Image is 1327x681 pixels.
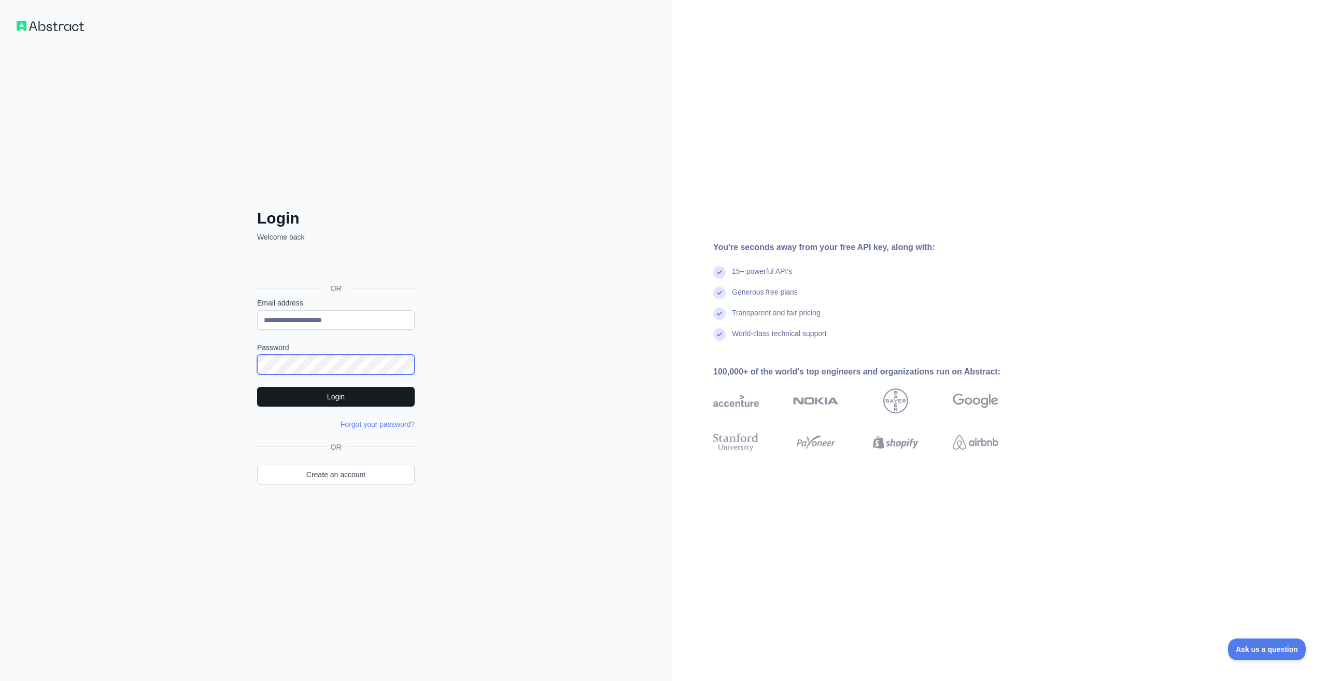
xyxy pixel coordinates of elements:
[732,328,827,349] div: World-class technical support
[327,442,346,452] span: OR
[252,254,418,276] iframe: Sign in with Google Button
[732,308,821,328] div: Transparent and fair pricing
[713,328,726,341] img: check mark
[713,431,759,454] img: stanford university
[732,266,792,287] div: 15+ powerful API's
[713,308,726,320] img: check mark
[257,342,415,353] label: Password
[793,431,839,454] img: payoneer
[953,388,998,413] img: google
[953,431,998,454] img: airbnb
[17,21,84,31] img: Workflow
[322,283,350,294] span: OR
[257,465,415,484] a: Create an account
[257,387,415,407] button: Login
[793,388,839,413] img: nokia
[713,266,726,279] img: check mark
[883,388,908,413] img: bayer
[1228,638,1306,660] iframe: Toggle Customer Support
[732,287,798,308] div: Generous free plans
[341,420,415,428] a: Forgot your password?
[257,209,415,228] h2: Login
[713,366,1032,378] div: 100,000+ of the world's top engineers and organizations run on Abstract:
[257,232,415,242] p: Welcome back
[713,241,1032,254] div: You're seconds away from your free API key, along with:
[713,388,759,413] img: accenture
[873,431,919,454] img: shopify
[713,287,726,299] img: check mark
[257,298,415,308] label: Email address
